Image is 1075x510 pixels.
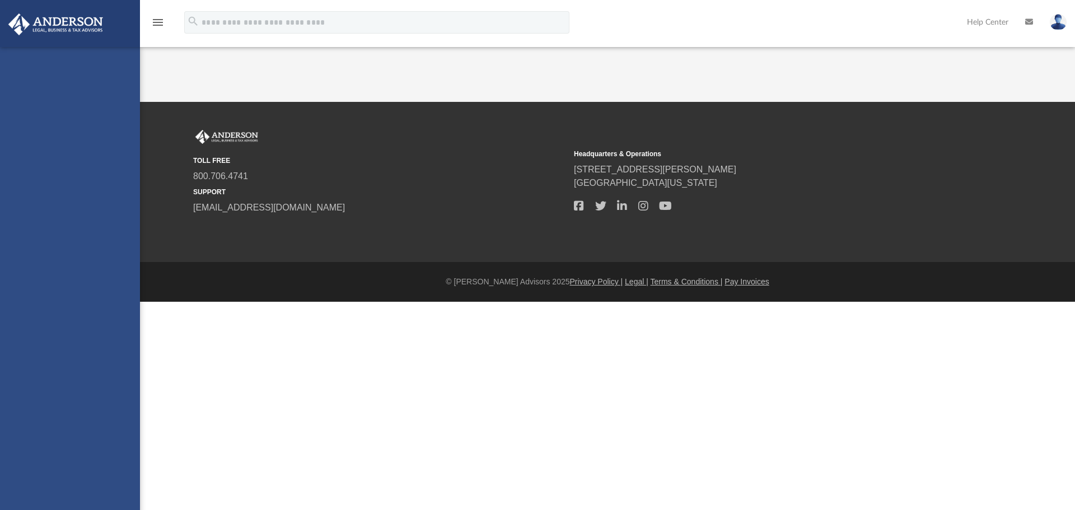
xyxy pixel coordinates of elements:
small: TOLL FREE [193,156,566,166]
small: SUPPORT [193,187,566,197]
a: [STREET_ADDRESS][PERSON_NAME] [574,165,736,174]
small: Headquarters & Operations [574,149,947,159]
div: © [PERSON_NAME] Advisors 2025 [140,276,1075,288]
a: Terms & Conditions | [651,277,723,286]
a: Legal | [625,277,648,286]
a: Privacy Policy | [570,277,623,286]
img: User Pic [1050,14,1067,30]
i: menu [151,16,165,29]
a: 800.706.4741 [193,171,248,181]
a: [EMAIL_ADDRESS][DOMAIN_NAME] [193,203,345,212]
i: search [187,15,199,27]
img: Anderson Advisors Platinum Portal [5,13,106,35]
a: [GEOGRAPHIC_DATA][US_STATE] [574,178,717,188]
a: menu [151,21,165,29]
img: Anderson Advisors Platinum Portal [193,130,260,144]
a: Pay Invoices [725,277,769,286]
